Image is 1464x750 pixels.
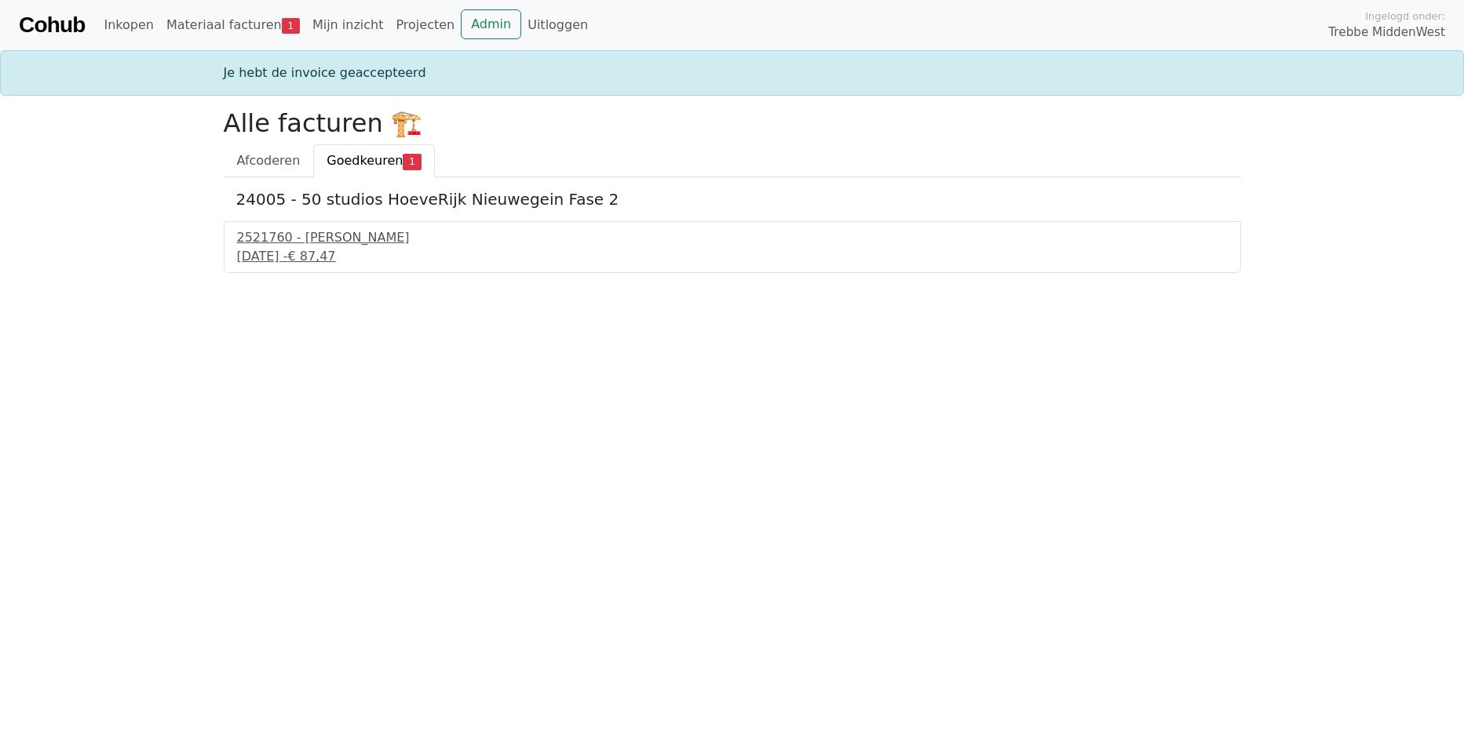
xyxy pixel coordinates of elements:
[237,153,301,168] span: Afcoderen
[237,247,1228,266] div: [DATE] -
[237,228,1228,247] div: 2521760 - [PERSON_NAME]
[1365,9,1445,24] span: Ingelogd onder:
[313,144,434,177] a: Goedkeuren1
[224,108,1241,138] h2: Alle facturen 🏗️
[521,9,594,41] a: Uitloggen
[237,228,1228,266] a: 2521760 - [PERSON_NAME][DATE] -€ 87,47
[19,6,85,44] a: Cohub
[461,9,521,39] a: Admin
[97,9,159,41] a: Inkopen
[327,153,403,168] span: Goedkeuren
[1328,24,1445,42] span: Trebbe MiddenWest
[403,154,421,169] span: 1
[160,9,306,41] a: Materiaal facturen1
[306,9,390,41] a: Mijn inzicht
[214,64,1250,82] div: Je hebt de invoice geaccepteerd
[282,18,300,34] span: 1
[287,249,335,264] span: € 87,47
[224,144,314,177] a: Afcoderen
[236,190,1229,209] h5: 24005 - 50 studios HoeveRijk Nieuwegein Fase 2
[389,9,461,41] a: Projecten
